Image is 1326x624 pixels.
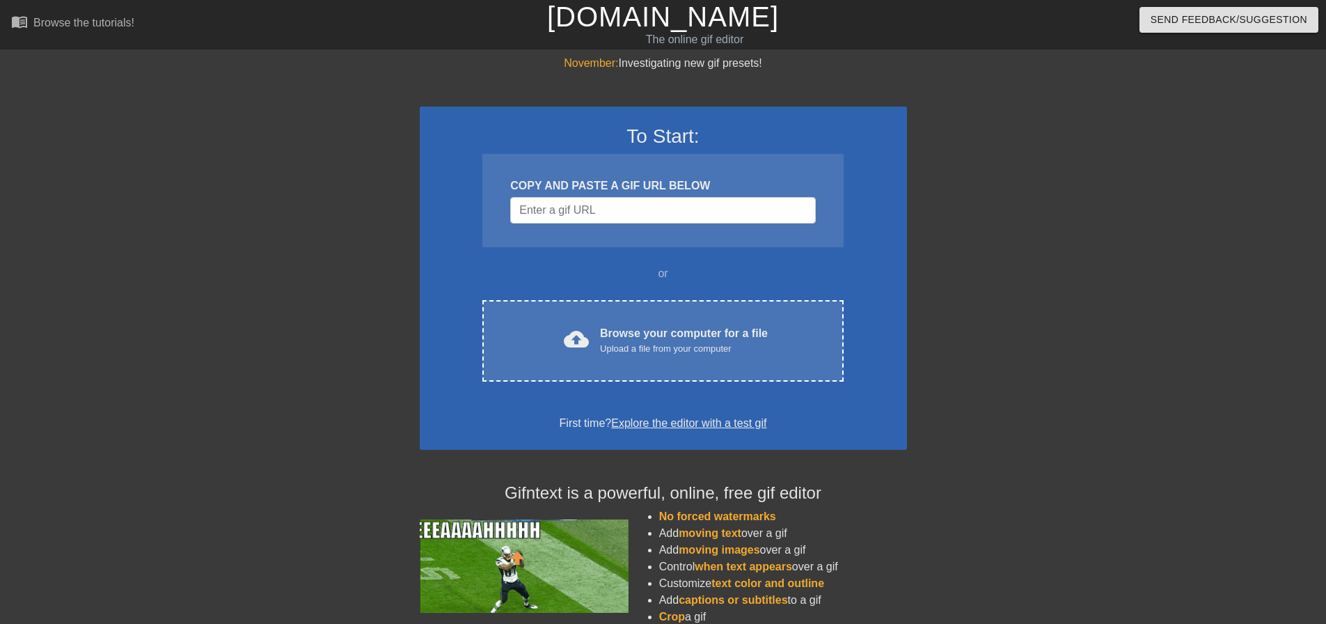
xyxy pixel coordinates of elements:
[659,559,907,575] li: Control over a gif
[659,575,907,592] li: Customize
[600,342,768,356] div: Upload a file from your computer
[679,544,759,556] span: moving images
[564,327,589,352] span: cloud_upload
[420,55,907,72] div: Investigating new gif presets!
[611,417,766,429] a: Explore the editor with a test gif
[547,1,779,32] a: [DOMAIN_NAME]
[695,561,792,572] span: when text appears
[600,325,768,356] div: Browse your computer for a file
[456,265,871,282] div: or
[449,31,940,48] div: The online gif editor
[510,197,815,224] input: Username
[11,13,28,30] span: menu_book
[679,527,741,539] span: moving text
[659,611,685,623] span: Crop
[11,13,134,35] a: Browse the tutorials!
[659,592,907,609] li: Add to a gif
[438,125,889,148] h3: To Start:
[438,415,889,432] div: First time?
[564,57,618,69] span: November:
[659,510,776,522] span: No forced watermarks
[1139,7,1318,33] button: Send Feedback/Suggestion
[420,520,629,613] img: football_small.gif
[1151,11,1307,29] span: Send Feedback/Suggestion
[711,577,824,589] span: text color and outline
[33,17,134,29] div: Browse the tutorials!
[659,542,907,559] li: Add over a gif
[659,525,907,542] li: Add over a gif
[420,483,907,504] h4: Gifntext is a powerful, online, free gif editor
[510,178,815,194] div: COPY AND PASTE A GIF URL BELOW
[679,594,787,606] span: captions or subtitles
